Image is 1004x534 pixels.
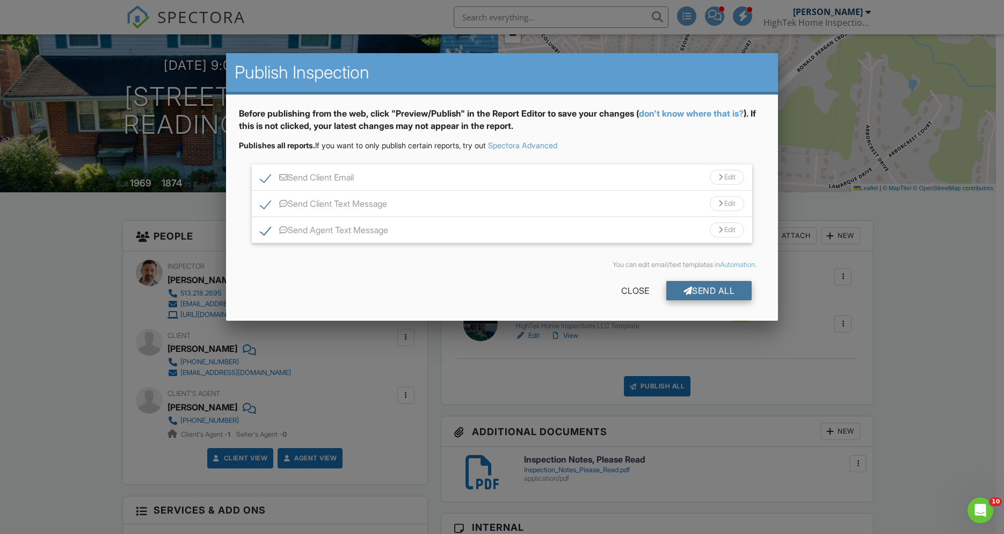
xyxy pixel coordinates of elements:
[720,261,755,269] a: Automation
[710,170,744,185] div: Edit
[248,261,757,269] div: You can edit email/text templates in .
[604,281,666,300] div: Close
[666,281,752,300] div: Send All
[488,141,557,150] a: Spectora Advanced
[990,497,1002,506] span: 10
[235,62,770,83] h2: Publish Inspection
[239,107,766,140] div: Before publishing from the web, click "Preview/Publish" in the Report Editor to save your changes...
[260,172,354,186] label: Send Client Email
[967,497,993,523] iframe: Intercom live chat
[260,225,388,239] label: Send Agent Text Message
[710,222,744,237] div: Edit
[239,141,486,150] span: If you want to only publish certain reports, try out
[239,141,315,150] strong: Publishes all reports.
[260,199,387,212] label: Send Client Text Message
[639,108,744,119] a: don't know where that is?
[710,196,744,211] div: Edit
